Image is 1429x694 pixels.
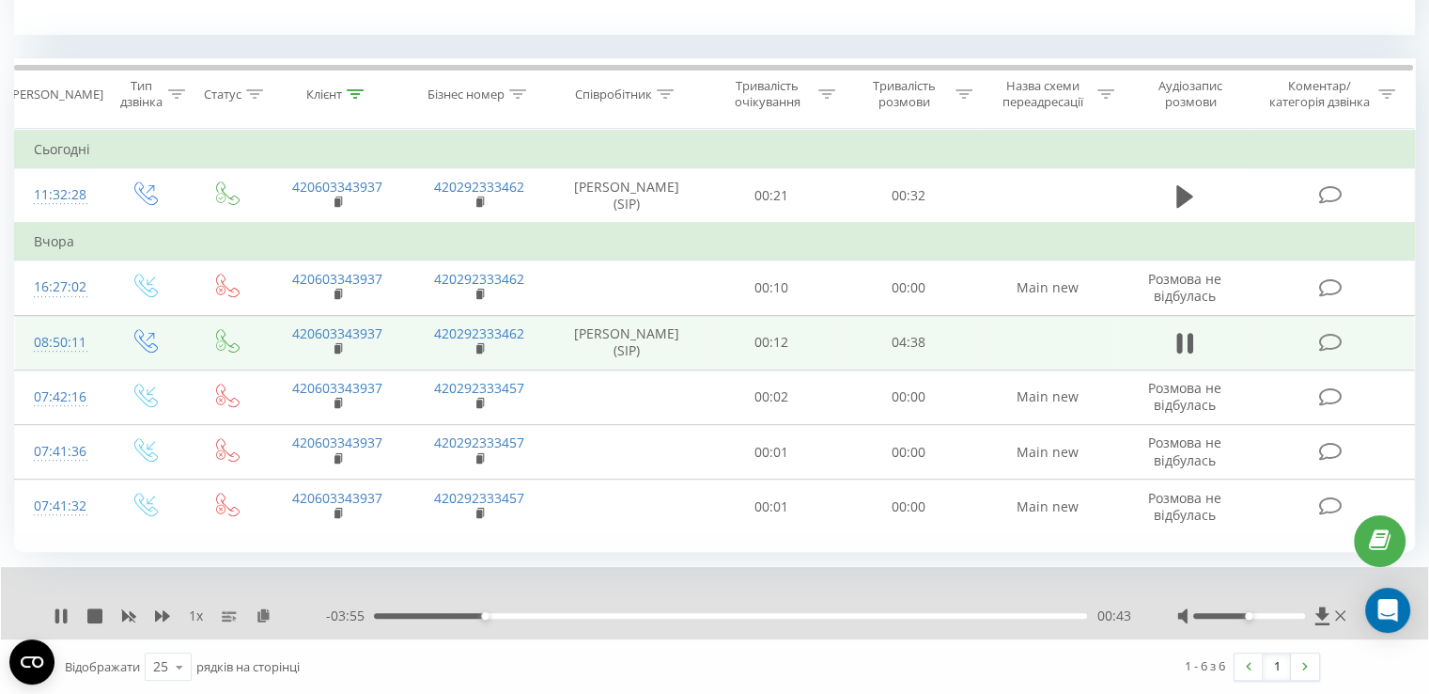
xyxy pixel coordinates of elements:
[840,370,976,424] td: 00:00
[840,425,976,480] td: 00:00
[857,78,951,110] div: Тривалість розмови
[840,480,976,534] td: 00:00
[721,78,815,110] div: Тривалість очікування
[15,131,1415,168] td: Сьогодні
[1148,434,1221,468] span: Розмова не відбулась
[292,489,382,507] a: 420603343937
[15,223,1415,260] td: Вчора
[434,270,524,288] a: 420292333462
[704,315,840,370] td: 00:12
[8,87,103,103] div: [PERSON_NAME]
[704,370,840,424] td: 00:02
[840,260,976,315] td: 00:00
[1245,612,1252,620] div: Accessibility label
[1148,379,1221,414] span: Розмова не відбулась
[34,269,84,306] div: 16:27:02
[840,168,976,224] td: 00:32
[292,270,382,288] a: 420603343937
[976,425,1118,480] td: Main new
[1365,588,1410,633] div: Open Intercom Messenger
[34,379,84,416] div: 07:42:16
[434,434,524,451] a: 420292333457
[704,260,840,315] td: 00:10
[551,315,704,370] td: [PERSON_NAME] (SIP)
[434,178,524,196] a: 420292333462
[427,87,505,103] div: Бізнес номер
[292,379,382,397] a: 420603343937
[292,324,382,342] a: 420603343937
[976,370,1118,424] td: Main new
[1148,270,1221,305] span: Розмова не відбулась
[9,639,54,685] button: Open CMP widget
[575,87,652,103] div: Співробітник
[976,480,1118,534] td: Main new
[994,78,1093,110] div: Назва схеми переадресації
[840,315,976,370] td: 04:38
[434,324,524,342] a: 420292333462
[34,324,84,361] div: 08:50:11
[551,168,704,224] td: [PERSON_NAME] (SIP)
[326,607,374,625] span: - 03:55
[204,87,241,103] div: Статус
[704,168,840,224] td: 00:21
[434,379,524,397] a: 420292333457
[118,78,163,110] div: Тип дзвінка
[1096,607,1130,625] span: 00:43
[704,425,840,480] td: 00:01
[292,434,382,451] a: 420603343937
[65,658,140,675] span: Відображати
[306,87,342,103] div: Клієнт
[1136,78,1246,110] div: Аудіозапис розмови
[196,658,300,675] span: рядків на сторінці
[153,657,168,676] div: 25
[1264,78,1374,110] div: Коментар/категорія дзвінка
[34,177,84,213] div: 11:32:28
[704,480,840,534] td: 00:01
[34,434,84,470] div: 07:41:36
[1148,489,1221,524] span: Розмова не відбулась
[1263,654,1291,680] a: 1
[434,489,524,507] a: 420292333457
[292,178,382,196] a: 420603343937
[481,612,489,620] div: Accessibility label
[976,260,1118,315] td: Main new
[1185,656,1225,675] div: 1 - 6 з 6
[34,488,84,525] div: 07:41:32
[189,607,203,625] span: 1 x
